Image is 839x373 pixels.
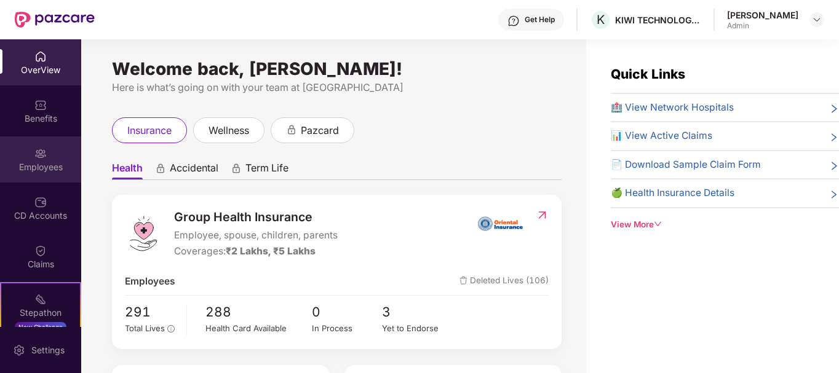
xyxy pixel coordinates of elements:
span: 291 [125,302,178,322]
span: ₹2 Lakhs, ₹5 Lakhs [226,245,316,257]
span: info-circle [167,325,175,332]
span: 0 [312,302,383,322]
div: Health Card Available [205,322,311,335]
span: 📄 Download Sample Claim Form [611,157,761,172]
img: RedirectIcon [536,209,549,221]
span: right [829,188,839,200]
span: Health [112,162,143,179]
div: KIWI TECHNOLOGIES INDIA PRIVATE LIMITED [615,14,701,26]
div: animation [155,163,166,174]
span: 288 [205,302,311,322]
div: Here is what’s going on with your team at [GEOGRAPHIC_DATA] [112,80,562,95]
div: In Process [312,322,383,335]
div: Admin [727,21,798,31]
div: Welcome back, [PERSON_NAME]! [112,64,562,74]
span: 3 [382,302,453,322]
span: 🍏 Health Insurance Details [611,186,734,200]
span: Term Life [245,162,288,179]
div: [PERSON_NAME] [727,9,798,21]
span: Accidental [170,162,218,179]
span: pazcard [301,123,339,138]
span: K [597,12,605,27]
span: down [654,220,662,229]
span: right [829,103,839,115]
span: 🏥 View Network Hospitals [611,100,734,115]
span: right [829,131,839,143]
span: 📊 View Active Claims [611,128,712,143]
div: Stepathon [1,307,80,319]
img: svg+xml;base64,PHN2ZyBpZD0iRW1wbG95ZWVzIiB4bWxucz0iaHR0cDovL3d3dy53My5vcmcvMjAwMC9zdmciIHdpZHRoPS... [34,147,47,160]
img: svg+xml;base64,PHN2ZyBpZD0iSG9tZSIgeG1sbnM9Imh0dHA6Ly93d3cudzMub3JnLzIwMDAvc3ZnIiB3aWR0aD0iMjAiIG... [34,50,47,63]
div: animation [286,124,297,135]
span: Quick Links [611,66,685,82]
span: Group Health Insurance [174,208,338,227]
span: Employee, spouse, children, parents [174,228,338,243]
img: svg+xml;base64,PHN2ZyB4bWxucz0iaHR0cDovL3d3dy53My5vcmcvMjAwMC9zdmciIHdpZHRoPSIyMSIgaGVpZ2h0PSIyMC... [34,293,47,305]
img: svg+xml;base64,PHN2ZyBpZD0iQ0RfQWNjb3VudHMiIGRhdGEtbmFtZT0iQ0QgQWNjb3VudHMiIHhtbG5zPSJodHRwOi8vd3... [34,196,47,208]
img: logo [125,215,162,252]
div: View More [611,218,839,231]
img: insurerIcon [477,208,523,238]
img: svg+xml;base64,PHN2ZyBpZD0iQmVuZWZpdHMiIHhtbG5zPSJodHRwOi8vd3d3LnczLm9yZy8yMDAwL3N2ZyIgd2lkdGg9Ij... [34,99,47,111]
img: svg+xml;base64,PHN2ZyBpZD0iSGVscC0zMngzMiIgeG1sbnM9Imh0dHA6Ly93d3cudzMub3JnLzIwMDAvc3ZnIiB3aWR0aD... [507,15,520,27]
div: Coverages: [174,244,338,259]
div: New Challenge [15,322,66,332]
div: Settings [28,344,68,356]
span: Deleted Lives (106) [459,274,549,289]
span: right [829,160,839,172]
div: animation [231,163,242,174]
img: New Pazcare Logo [15,12,95,28]
span: Employees [125,274,175,289]
span: wellness [209,123,249,138]
span: Total Lives [125,323,165,333]
img: deleteIcon [459,277,467,285]
div: Get Help [525,15,555,25]
img: svg+xml;base64,PHN2ZyBpZD0iRHJvcGRvd24tMzJ4MzIiIHhtbG5zPSJodHRwOi8vd3d3LnczLm9yZy8yMDAwL3N2ZyIgd2... [812,15,822,25]
span: insurance [127,123,172,138]
div: Yet to Endorse [382,322,453,335]
img: svg+xml;base64,PHN2ZyBpZD0iU2V0dGluZy0yMHgyMCIgeG1sbnM9Imh0dHA6Ly93d3cudzMub3JnLzIwMDAvc3ZnIiB3aW... [13,344,25,356]
img: svg+xml;base64,PHN2ZyBpZD0iQ2xhaW0iIHhtbG5zPSJodHRwOi8vd3d3LnczLm9yZy8yMDAwL3N2ZyIgd2lkdGg9IjIwIi... [34,245,47,257]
